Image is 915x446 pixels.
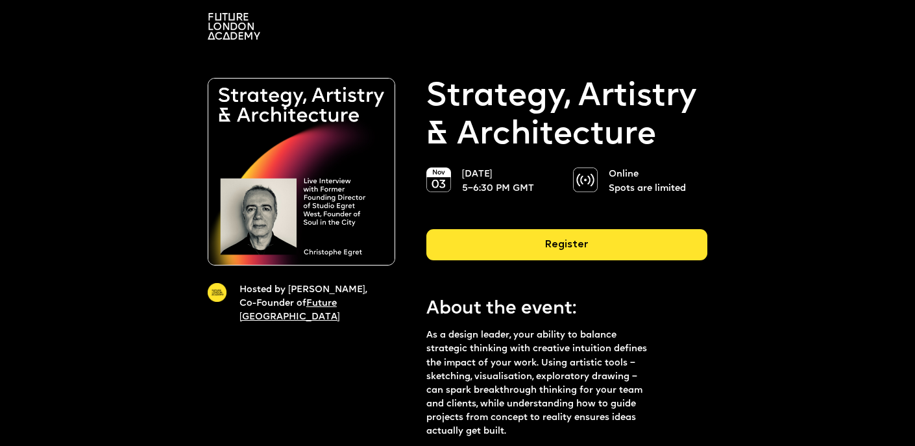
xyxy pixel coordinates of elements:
[208,283,226,302] img: A yellow circle with Future London Academy logo
[426,229,707,260] div: Register
[208,13,260,40] img: A logo saying in 3 lines: Future London Academy
[462,167,551,195] p: [DATE] 5–6:30 PM GMT
[426,78,707,155] p: Strategy, Artistry & Architecture
[426,229,707,271] a: Register
[609,167,698,195] p: Online Spots are limited
[426,297,679,322] p: About the event:
[239,283,380,324] p: Hosted by [PERSON_NAME], Co-Founder of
